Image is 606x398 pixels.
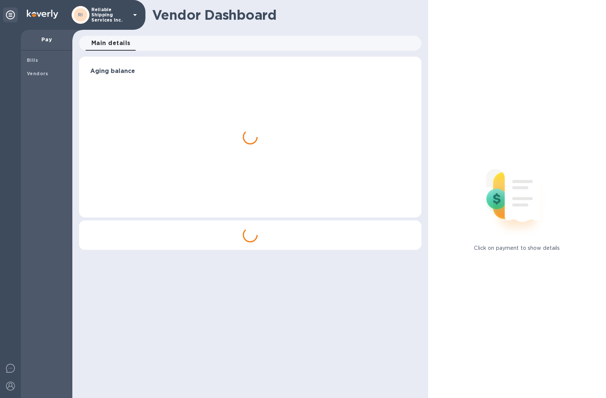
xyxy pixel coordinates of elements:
[27,57,38,63] b: Bills
[27,10,58,19] img: Logo
[91,7,129,23] p: Reliable Shipping Services Inc.
[27,71,48,76] b: Vendors
[90,68,410,75] h3: Aging balance
[78,12,83,17] b: RI
[3,7,18,22] div: Unpin categories
[27,36,66,43] p: Pay
[474,244,560,252] p: Click on payment to show details
[91,38,131,48] span: Main details
[152,7,416,23] h1: Vendor Dashboard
